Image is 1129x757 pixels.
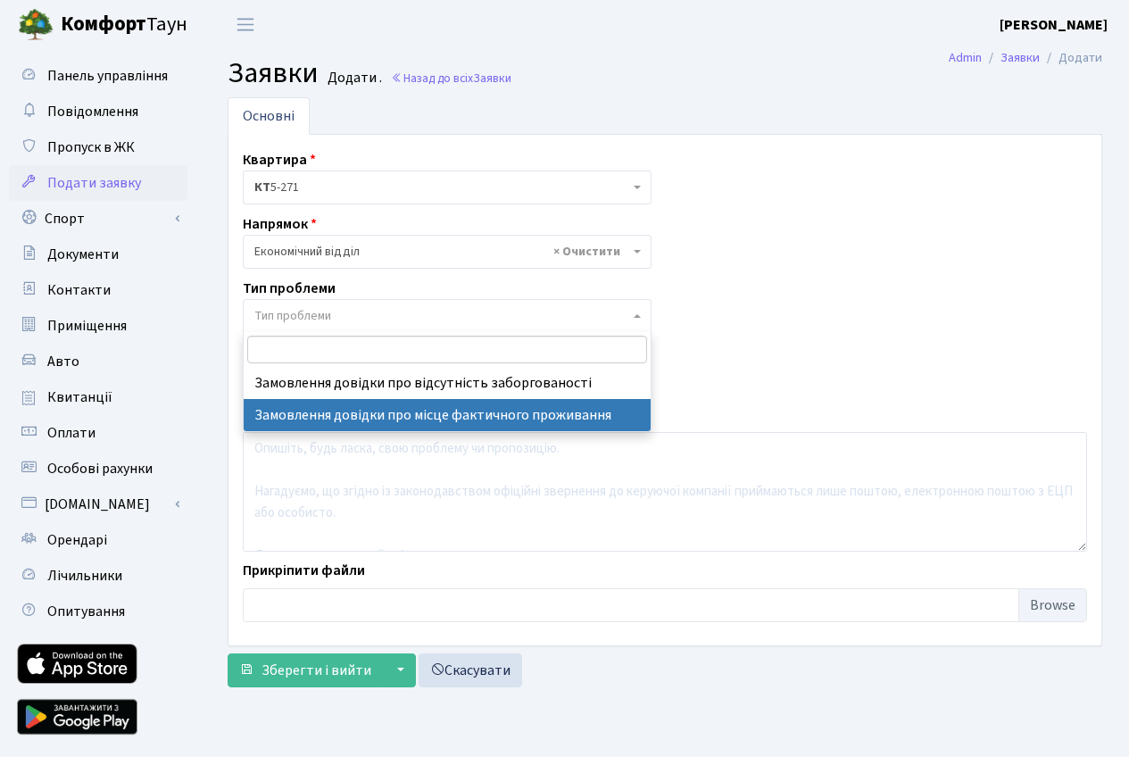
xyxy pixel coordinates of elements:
button: Переключити навігацію [223,10,268,39]
b: Комфорт [61,10,146,38]
a: Авто [9,344,187,379]
button: Зберегти і вийти [228,653,383,687]
span: Приміщення [47,316,127,336]
span: Заявки [228,53,319,94]
span: Таун [61,10,187,40]
li: Додати [1040,48,1102,68]
span: Економічний відділ [243,235,652,269]
a: Подати заявку [9,165,187,201]
label: Тип проблеми [243,278,336,299]
a: Квитанції [9,379,187,415]
span: <b>КТ</b>&nbsp;&nbsp;&nbsp;&nbsp;5-271 [254,179,629,196]
a: Основні [228,97,310,135]
a: Панель управління [9,58,187,94]
span: <b>КТ</b>&nbsp;&nbsp;&nbsp;&nbsp;5-271 [243,171,652,204]
a: Документи [9,237,187,272]
a: Заявки [1000,48,1040,67]
span: Лічильники [47,566,122,586]
a: Лічильники [9,558,187,594]
b: КТ [254,179,270,196]
a: Оплати [9,415,187,451]
a: Повідомлення [9,94,187,129]
a: [PERSON_NAME] [1000,14,1108,36]
a: Назад до всіхЗаявки [391,70,511,87]
span: Орендарі [47,530,107,550]
span: Економічний відділ [254,243,629,261]
a: [DOMAIN_NAME] [9,487,187,522]
b: [PERSON_NAME] [1000,15,1108,35]
a: Admin [949,48,982,67]
span: Авто [47,352,79,371]
label: Напрямок [243,213,317,235]
a: Особові рахунки [9,451,187,487]
span: Контакти [47,280,111,300]
span: Подати заявку [47,173,141,193]
span: Видалити всі елементи [553,243,620,261]
span: Оплати [47,423,95,443]
a: Орендарі [9,522,187,558]
span: Опитування [47,602,125,621]
a: Скасувати [419,653,522,687]
a: Приміщення [9,308,187,344]
nav: breadcrumb [922,39,1129,77]
a: Контакти [9,272,187,308]
span: Заявки [473,70,511,87]
span: Панель управління [47,66,168,86]
label: Прикріпити файли [243,560,365,581]
span: Квитанції [47,387,112,407]
span: Документи [47,245,119,264]
span: Зберегти і вийти [261,661,371,680]
li: Замовлення довідки про відсутність заборгованості [244,367,651,399]
span: Пропуск в ЖК [47,137,135,157]
span: Особові рахунки [47,459,153,478]
img: logo.png [18,7,54,43]
li: Замовлення довідки про місце фактичного проживання [244,399,651,431]
a: Опитування [9,594,187,629]
label: Квартира [243,149,316,171]
span: Повідомлення [47,102,138,121]
span: Тип проблеми [254,307,331,325]
a: Спорт [9,201,187,237]
a: Пропуск в ЖК [9,129,187,165]
small: Додати . [324,70,382,87]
